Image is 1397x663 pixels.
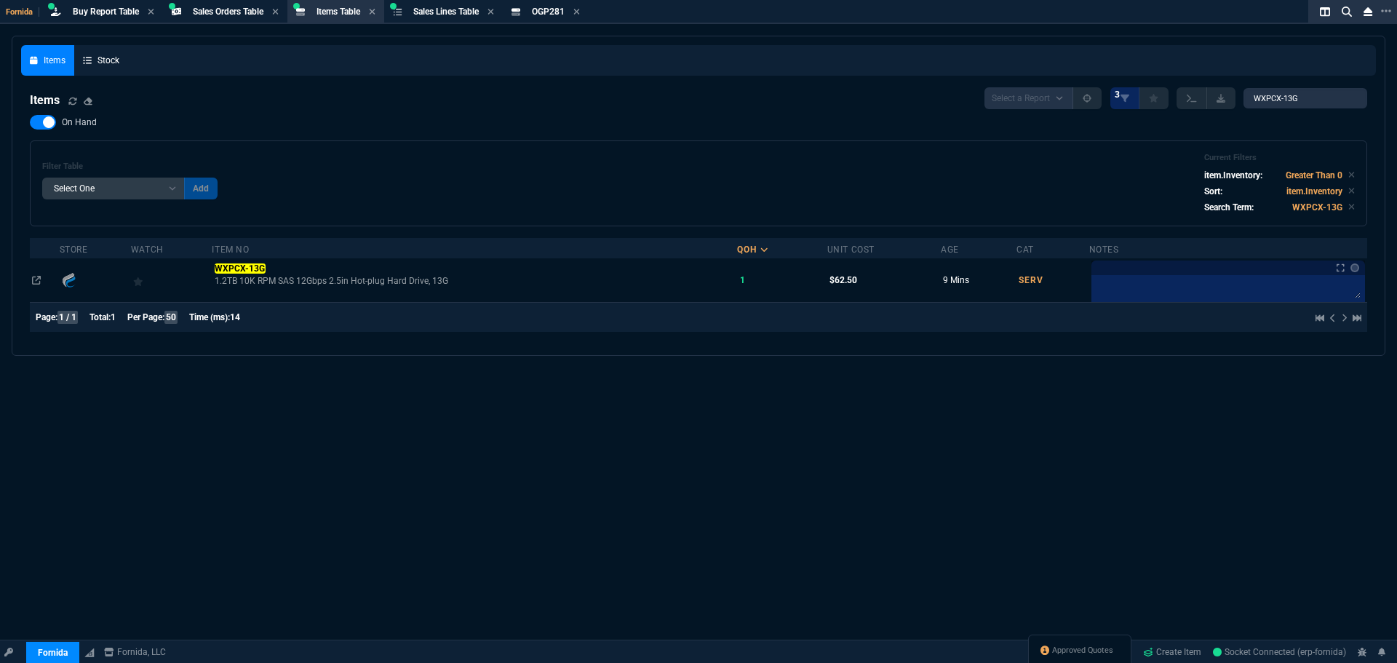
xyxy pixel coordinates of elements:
span: Socket Connected (erp-fornida) [1213,647,1346,657]
code: item.Inventory [1286,186,1342,196]
h6: Filter Table [42,162,218,172]
span: OGP281 [532,7,565,17]
div: Cat [1016,244,1034,255]
span: Sales Lines Table [413,7,479,17]
span: 3 [1115,89,1120,100]
nx-icon: Close Workbench [1358,3,1378,20]
div: Store [60,244,88,255]
span: SERV [1019,275,1043,285]
div: QOH [737,244,756,255]
nx-icon: Close Tab [487,7,494,18]
span: Sales Orders Table [193,7,263,17]
div: Add to Watchlist [133,270,210,290]
span: Items Table [317,7,360,17]
span: $62.50 [829,275,857,285]
span: Time (ms): [189,312,230,322]
p: item.Inventory: [1204,169,1262,182]
span: 14 [230,312,240,322]
nx-icon: Open New Tab [1381,4,1391,18]
td: 9 Mins [941,258,1016,302]
span: Per Page: [127,312,164,322]
span: Total: [89,312,111,322]
span: 1 [740,275,745,285]
a: msbcCompanyName [100,646,170,659]
nx-icon: Split Panels [1314,3,1336,20]
code: Greater Than 0 [1286,170,1342,180]
div: Age [941,244,959,255]
nx-icon: Close Tab [148,7,154,18]
span: Page: [36,312,57,322]
div: Watch [131,244,164,255]
span: 1.2TB 10K RPM SAS 12Gbps 2.5in Hot-plug Hard Drive, 13G [215,275,736,287]
h6: Current Filters [1204,153,1355,163]
code: WXPCX-13G [1292,202,1342,213]
mark: WXPCX-13G [215,263,266,274]
a: 53VSkp2KGrQU0AgJAADV [1213,646,1346,659]
span: 1 [111,312,116,322]
div: Unit Cost [827,244,875,255]
nx-icon: Close Tab [272,7,279,18]
td: 1.2TB 10K RPM SAS 12Gbps 2.5in Hot-plug Hard Drive, 13G [212,258,737,302]
a: Items [21,45,74,76]
nx-icon: Close Tab [369,7,375,18]
h4: Items [30,92,60,109]
span: Approved Quotes [1052,645,1113,656]
input: Search [1243,88,1367,108]
nx-icon: Open In Opposite Panel [32,275,41,285]
p: Sort: [1204,185,1222,198]
p: Search Term: [1204,201,1254,214]
span: Fornida [6,7,39,17]
nx-icon: Close Tab [573,7,580,18]
div: Item No [212,244,249,255]
nx-icon: Search [1336,3,1358,20]
span: 50 [164,311,178,324]
span: On Hand [62,116,97,128]
span: Buy Report Table [73,7,139,17]
a: Stock [74,45,128,76]
div: Notes [1089,244,1119,255]
a: Create Item [1137,641,1207,663]
span: 1 / 1 [57,311,78,324]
